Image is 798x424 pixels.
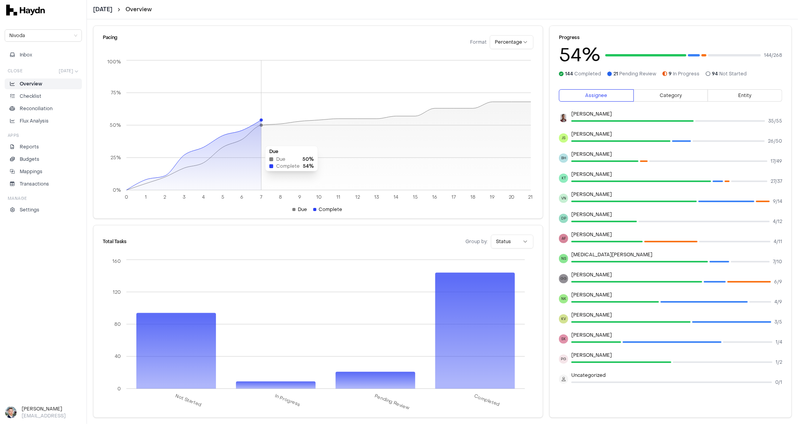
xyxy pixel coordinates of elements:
tspan: 3 [183,194,185,200]
p: [EMAIL_ADDRESS] [22,412,82,419]
p: Checklist [20,93,41,100]
span: 1 / 2 [776,359,782,365]
tspan: 160 [112,258,121,264]
tspan: 100% [107,59,121,65]
span: 17 / 49 [771,158,782,164]
h3: Close [8,68,23,74]
p: [PERSON_NAME] [571,131,782,137]
span: BH [561,155,566,161]
p: Settings [20,206,39,213]
tspan: 19 [490,194,495,200]
h3: [PERSON_NAME] [22,405,82,412]
p: [MEDICAL_DATA][PERSON_NAME] [571,252,782,258]
span: VN [561,196,566,201]
p: [PERSON_NAME] [571,111,782,117]
img: JP Smit [559,114,568,122]
span: Not Started [712,71,747,77]
span: 3 / 5 [774,319,782,325]
span: 6 / 9 [774,279,782,285]
p: [PERSON_NAME] [571,191,782,198]
tspan: 13 [375,194,379,200]
span: PG [561,356,566,362]
tspan: 6 [241,194,244,200]
p: Reconciliation [20,105,53,112]
p: [PERSON_NAME] [571,332,782,338]
button: [DATE] [56,66,82,75]
span: SK [561,336,566,342]
p: Budgets [20,156,39,163]
tspan: 18 [471,194,476,200]
p: [PERSON_NAME] [571,211,782,218]
tspan: Completed [474,393,501,408]
h3: Apps [8,133,19,138]
span: Category [660,92,682,99]
span: 144 [565,71,573,77]
tspan: 14 [394,194,399,200]
tspan: 0% [113,187,121,193]
span: Pending Review [613,71,656,77]
span: 9 / 14 [773,198,782,204]
tspan: 2 [164,194,166,200]
tspan: 16 [432,194,437,200]
span: Format [470,39,487,45]
button: [DATE] [93,6,112,14]
span: 4 / 11 [774,238,782,245]
tspan: 15 [413,194,418,200]
p: [PERSON_NAME] [571,232,782,238]
tspan: 80 [114,321,121,327]
span: Inbox [20,51,32,58]
tspan: 12 [355,194,360,200]
span: 26 / 50 [768,138,782,144]
span: GG [560,276,567,282]
span: 4 / 9 [774,299,782,305]
span: 0 / 1 [775,379,782,385]
tspan: 4 [202,194,205,200]
img: Ole Heine [5,407,17,418]
tspan: 10 [316,194,322,200]
span: AF [562,236,566,242]
span: 35 / 55 [768,118,782,124]
a: Transactions [5,179,82,189]
span: KT [562,175,566,181]
span: NK [561,296,566,302]
p: [PERSON_NAME] [571,292,782,298]
tspan: Not Started [175,393,202,408]
tspan: 1 [145,194,147,200]
p: [PERSON_NAME] [571,312,782,318]
tspan: 8 [279,194,282,200]
tspan: 5 [221,194,224,200]
a: Settings [5,204,82,215]
p: Overview [20,80,42,87]
h3: 54 % [559,46,601,65]
span: 1 / 4 [776,339,782,345]
span: 94 [712,71,718,77]
p: [PERSON_NAME] [571,151,782,157]
tspan: 7 [260,194,263,200]
p: Uncategorized [571,372,782,378]
p: Reports [20,143,39,150]
div: Progress [559,35,782,40]
span: 27 / 37 [771,178,782,184]
tspan: Pending Review [374,393,411,411]
p: [PERSON_NAME] [571,272,782,278]
span: Group by: [465,238,488,245]
tspan: 40 [115,353,121,359]
a: Overview [5,78,82,89]
span: Completed [565,71,601,77]
div: Total Tasks [103,239,127,244]
tspan: 50% [110,122,121,128]
nav: breadcrumb [93,6,152,14]
span: 9 [669,71,672,77]
a: Flux Analysis [5,116,82,126]
span: DP [561,216,566,221]
div: Due [292,206,307,213]
p: [PERSON_NAME] [571,352,782,358]
p: [PERSON_NAME] [571,171,782,177]
a: Reconciliation [5,103,82,114]
tspan: 17 [452,194,456,200]
span: JS [562,135,565,141]
tspan: 11 [336,194,340,200]
h3: Manage [8,196,27,201]
a: Checklist [5,91,82,102]
tspan: 0 [125,194,128,200]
